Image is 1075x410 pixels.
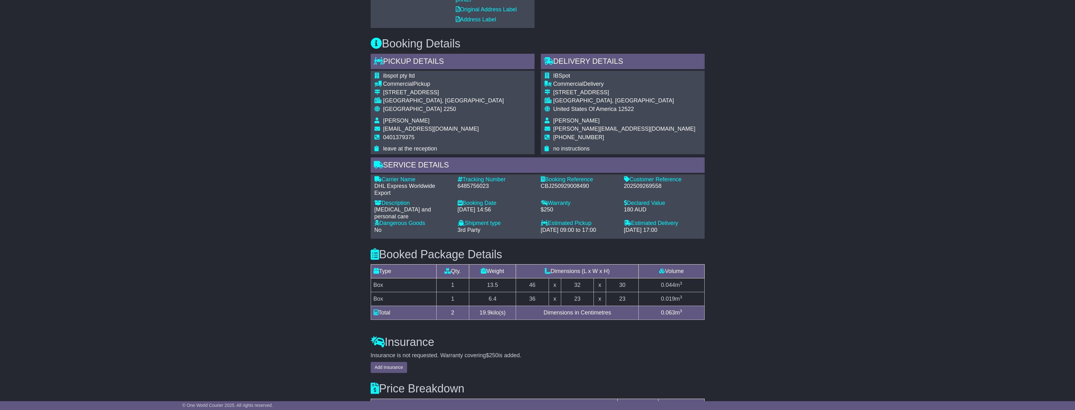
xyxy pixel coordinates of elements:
[374,206,451,220] div: [MEDICAL_DATA] and personal care
[469,292,516,306] td: 6.4
[480,309,491,316] span: 19.9
[541,54,705,71] div: Delivery Details
[371,382,705,395] h3: Price Breakdown
[553,81,696,88] div: Delivery
[436,278,469,292] td: 1
[516,265,639,278] td: Dimensions (L x W x H)
[458,176,535,183] div: Tracking Number
[383,106,442,112] span: [GEOGRAPHIC_DATA]
[371,248,705,261] h3: Booked Package Details
[553,126,696,132] span: [PERSON_NAME][EMAIL_ADDRESS][DOMAIN_NAME]
[541,200,618,207] div: Warranty
[624,200,701,207] div: Declared Value
[374,183,451,196] div: DHL Express Worldwide Export
[443,106,456,112] span: 2250
[374,227,382,233] span: No
[553,73,570,79] span: IBSpot
[374,220,451,227] div: Dangerous Goods
[680,295,682,299] sup: 3
[639,306,704,320] td: m
[561,292,594,306] td: 23
[661,282,675,288] span: 0.044
[436,265,469,278] td: Qty.
[374,200,451,207] div: Description
[553,81,583,87] span: Commercial
[456,16,496,23] a: Address Label
[469,265,516,278] td: Weight
[561,278,594,292] td: 32
[624,220,701,227] div: Estimated Delivery
[553,145,590,152] span: no instructions
[639,265,704,278] td: Volume
[182,403,273,408] span: © One World Courier 2025. All rights reserved.
[639,278,704,292] td: m
[541,176,618,183] div: Booking Reference
[371,336,705,348] h3: Insurance
[383,89,504,96] div: [STREET_ADDRESS]
[549,278,561,292] td: x
[371,37,705,50] h3: Booking Details
[594,278,606,292] td: x
[371,306,436,320] td: Total
[541,183,618,190] div: CBJ250929008490
[541,206,618,213] div: $250
[553,89,696,96] div: [STREET_ADDRESS]
[374,176,451,183] div: Carrier Name
[458,183,535,190] div: 6485756023
[624,176,701,183] div: Customer Reference
[371,265,436,278] td: Type
[680,281,682,286] sup: 3
[458,220,535,227] div: Shipment type
[383,81,413,87] span: Commercial
[516,292,549,306] td: 36
[661,309,675,316] span: 0.063
[383,73,415,79] span: ibspot pty ltd
[458,206,535,213] div: [DATE] 14:56
[371,362,407,373] button: Add Insurance
[456,6,517,13] a: Original Address Label
[516,306,639,320] td: Dimensions in Centimetres
[486,352,498,358] span: $250
[383,81,504,88] div: Pickup
[594,292,606,306] td: x
[549,292,561,306] td: x
[624,183,701,190] div: 202509269558
[469,278,516,292] td: 13.5
[541,227,618,234] div: [DATE] 09:00 to 17:00
[383,118,430,124] span: [PERSON_NAME]
[624,227,701,234] div: [DATE] 17:00
[661,296,675,302] span: 0.019
[541,220,618,227] div: Estimated Pickup
[371,292,436,306] td: Box
[553,118,600,124] span: [PERSON_NAME]
[371,352,705,359] div: Insurance is not requested. Warranty covering is added.
[606,292,639,306] td: 23
[458,227,481,233] span: 3rd Party
[469,306,516,320] td: kilo(s)
[383,145,437,152] span: leave at the reception
[516,278,549,292] td: 46
[618,106,634,112] span: 12522
[383,126,479,132] span: [EMAIL_ADDRESS][DOMAIN_NAME]
[371,278,436,292] td: Box
[383,134,415,140] span: 0401379375
[458,200,535,207] div: Booking Date
[680,309,682,313] sup: 3
[436,292,469,306] td: 1
[606,278,639,292] td: 30
[371,54,535,71] div: Pickup Details
[553,106,617,112] span: United States Of America
[436,306,469,320] td: 2
[371,157,705,174] div: Service Details
[553,97,696,104] div: [GEOGRAPHIC_DATA], [GEOGRAPHIC_DATA]
[553,134,604,140] span: [PHONE_NUMBER]
[624,206,701,213] div: 180 AUD
[639,292,704,306] td: m
[383,97,504,104] div: [GEOGRAPHIC_DATA], [GEOGRAPHIC_DATA]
